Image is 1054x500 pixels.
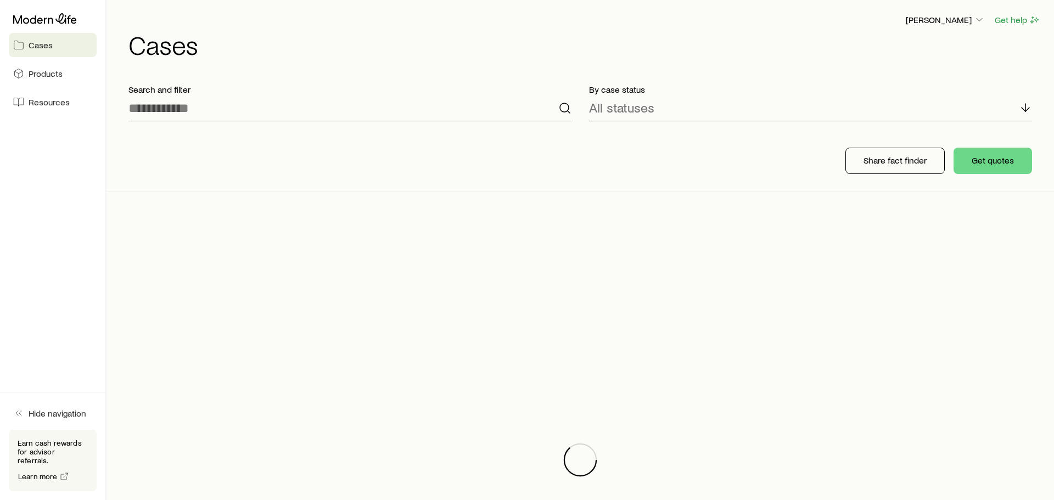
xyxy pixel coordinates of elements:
button: Share fact finder [845,148,945,174]
p: Share fact finder [864,155,927,166]
span: Hide navigation [29,408,86,419]
p: Search and filter [128,84,571,95]
p: [PERSON_NAME] [906,14,985,25]
a: Resources [9,90,97,114]
span: Products [29,68,63,79]
a: Cases [9,33,97,57]
p: Earn cash rewards for advisor referrals. [18,439,88,465]
span: Cases [29,40,53,50]
span: Resources [29,97,70,108]
span: Learn more [18,473,58,480]
h1: Cases [128,31,1041,58]
div: Earn cash rewards for advisor referrals.Learn more [9,430,97,491]
button: [PERSON_NAME] [905,14,985,27]
button: Get quotes [954,148,1032,174]
p: All statuses [589,100,654,115]
p: By case status [589,84,1032,95]
button: Get help [994,14,1041,26]
a: Products [9,61,97,86]
button: Hide navigation [9,401,97,425]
